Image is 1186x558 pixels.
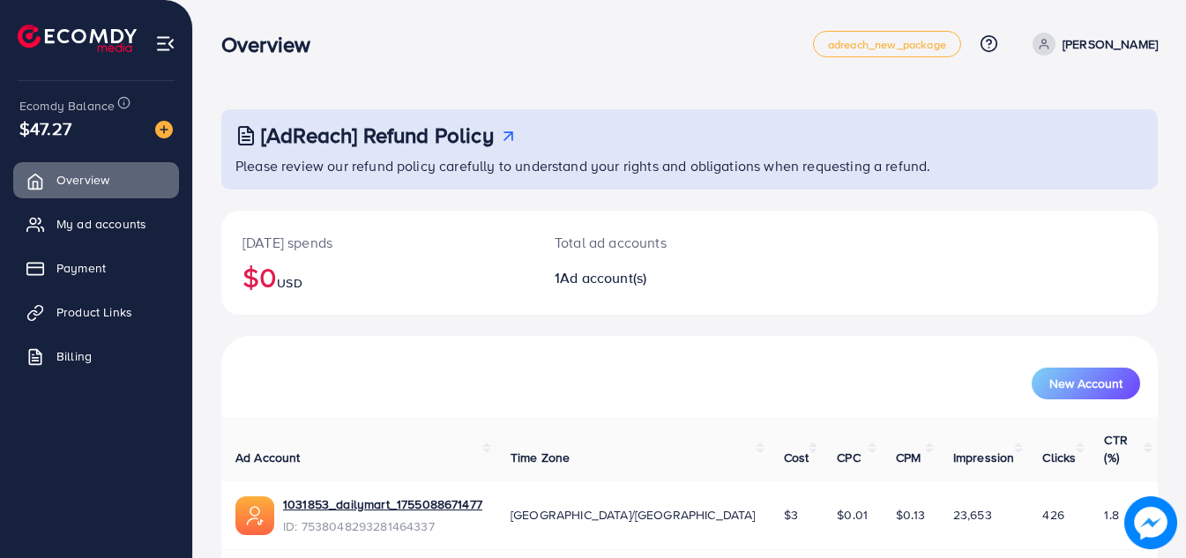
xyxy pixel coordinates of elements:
span: $0.01 [837,506,868,524]
span: $47.27 [19,115,71,141]
p: Total ad accounts [555,232,747,253]
span: 1.8 [1104,506,1118,524]
span: Ecomdy Balance [19,97,115,115]
img: menu [155,33,175,54]
span: Product Links [56,303,132,321]
h2: 1 [555,270,747,286]
span: Cost [784,449,809,466]
span: Ad Account [235,449,301,466]
img: image [1124,496,1177,549]
span: Time Zone [511,449,570,466]
a: 1031853_dailymart_1755088671477 [283,495,482,513]
span: Clicks [1042,449,1076,466]
span: [GEOGRAPHIC_DATA]/[GEOGRAPHIC_DATA] [511,506,756,524]
button: New Account [1032,368,1140,399]
a: My ad accounts [13,206,179,242]
span: $0.13 [896,506,925,524]
span: Overview [56,171,109,189]
a: Payment [13,250,179,286]
a: adreach_new_package [813,31,961,57]
h3: Overview [221,32,324,57]
span: CPC [837,449,860,466]
span: Impression [953,449,1015,466]
span: CPM [896,449,921,466]
a: Billing [13,339,179,374]
span: USD [277,274,302,292]
img: logo [18,25,137,52]
p: [PERSON_NAME] [1063,33,1158,55]
span: 426 [1042,506,1063,524]
h3: [AdReach] Refund Policy [261,123,494,148]
span: adreach_new_package [828,39,946,50]
p: [DATE] spends [242,232,512,253]
span: 23,653 [953,506,992,524]
a: Overview [13,162,179,197]
a: Product Links [13,294,179,330]
h2: $0 [242,260,512,294]
span: Billing [56,347,92,365]
span: CTR (%) [1104,431,1127,466]
span: Payment [56,259,106,277]
span: New Account [1049,377,1123,390]
span: Ad account(s) [560,268,646,287]
span: ID: 7538048293281464337 [283,517,482,535]
span: My ad accounts [56,215,146,233]
img: image [155,121,173,138]
p: Please review our refund policy carefully to understand your rights and obligations when requesti... [235,155,1147,176]
span: $3 [784,506,798,524]
a: [PERSON_NAME] [1026,33,1158,56]
img: ic-ads-acc.e4c84228.svg [235,496,274,535]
